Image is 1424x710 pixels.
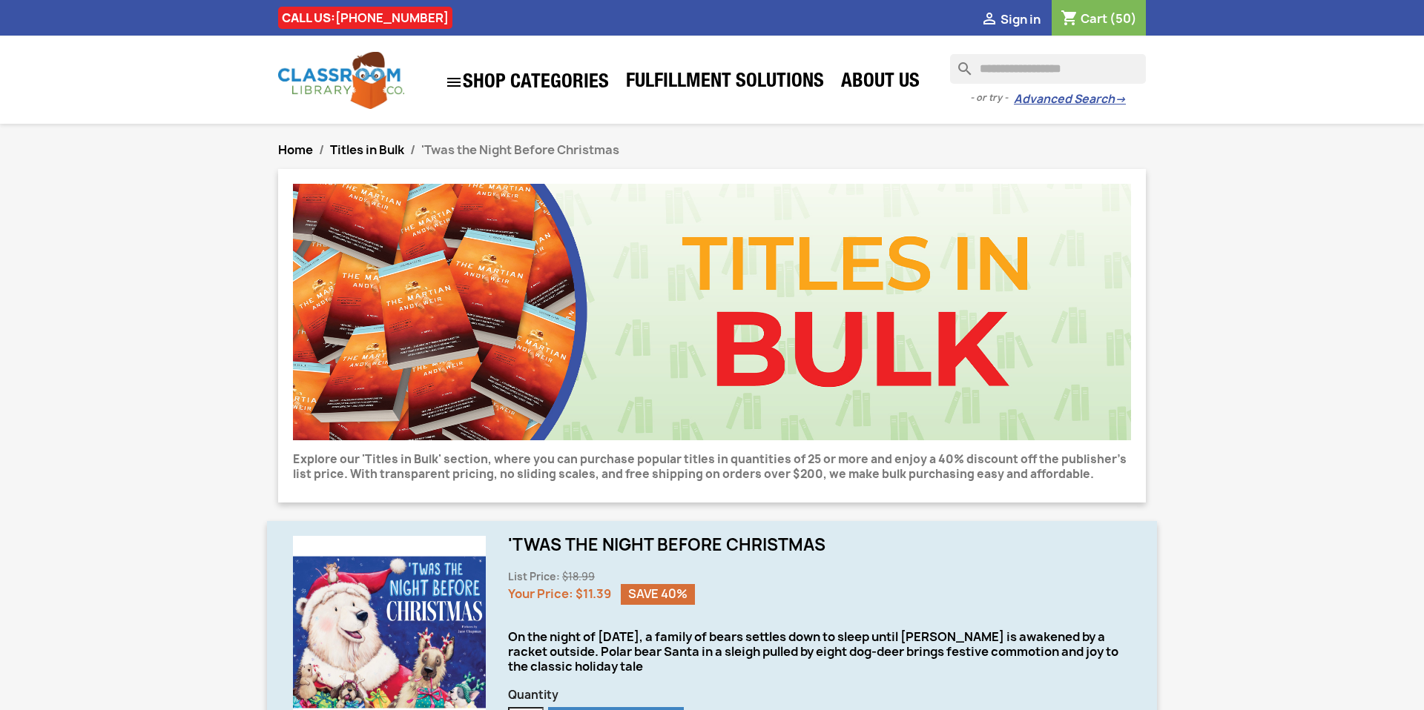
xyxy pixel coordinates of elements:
[421,142,619,158] span: 'Twas the Night Before Christmas
[980,11,1041,27] a:  Sign in
[445,73,463,91] i: 
[1061,10,1078,28] i: shopping_cart
[508,536,1131,554] h1: 'Twas the Night Before Christmas
[621,584,695,605] span: Save 40%
[335,10,449,26] a: [PHONE_NUMBER]
[293,452,1131,482] p: Explore our 'Titles in Bulk' section, where you can purchase popular titles in quantities of 25 o...
[1110,10,1137,27] span: (50)
[508,570,560,583] span: List Price:
[950,54,1146,84] input: Search
[834,68,927,98] a: About Us
[278,7,452,29] div: CALL US:
[1014,92,1126,107] a: Advanced Search→
[330,142,404,158] a: Titles in Bulk
[1001,11,1041,27] span: Sign in
[970,90,1014,105] span: - or try -
[278,142,313,158] a: Home
[438,66,616,99] a: SHOP CATEGORIES
[278,52,404,109] img: Classroom Library Company
[508,585,573,602] span: Your Price:
[576,585,611,602] span: $11.39
[508,629,1131,674] div: On the night of [DATE], a family of bears settles down to sleep until [PERSON_NAME] is awakened b...
[980,11,998,29] i: 
[293,184,1131,440] img: CLC_Bulk.jpg
[508,688,1131,703] span: Quantity
[1115,92,1126,107] span: →
[562,570,595,583] span: $18.99
[1061,10,1137,27] a: Shopping cart link containing 50 product(s)
[1081,10,1107,27] span: Cart
[619,68,831,98] a: Fulfillment Solutions
[950,54,968,72] i: search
